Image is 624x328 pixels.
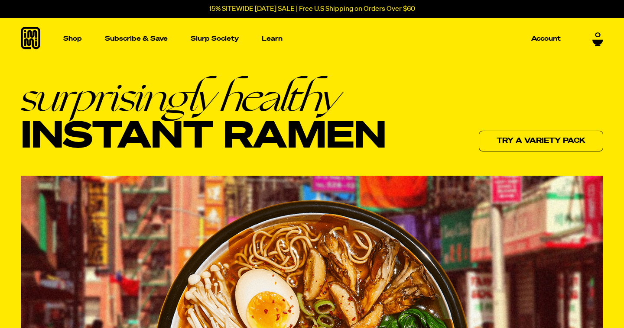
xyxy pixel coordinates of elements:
[595,31,601,39] span: 0
[60,18,85,59] a: Shop
[63,35,82,42] p: Shop
[187,32,242,45] a: Slurp Society
[262,35,283,42] p: Learn
[60,18,564,59] nav: Main navigation
[101,32,171,45] a: Subscribe & Save
[191,35,239,42] p: Slurp Society
[479,131,603,151] a: Try a variety pack
[258,18,286,59] a: Learn
[21,77,386,117] em: surprisingly healthy
[528,32,564,45] a: Account
[105,35,168,42] p: Subscribe & Save
[209,5,415,13] p: 15% SITEWIDE [DATE] SALE | Free U.S Shipping on Orders Over $60
[21,77,386,158] h1: Instant Ramen
[592,31,603,46] a: 0
[531,35,561,42] p: Account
